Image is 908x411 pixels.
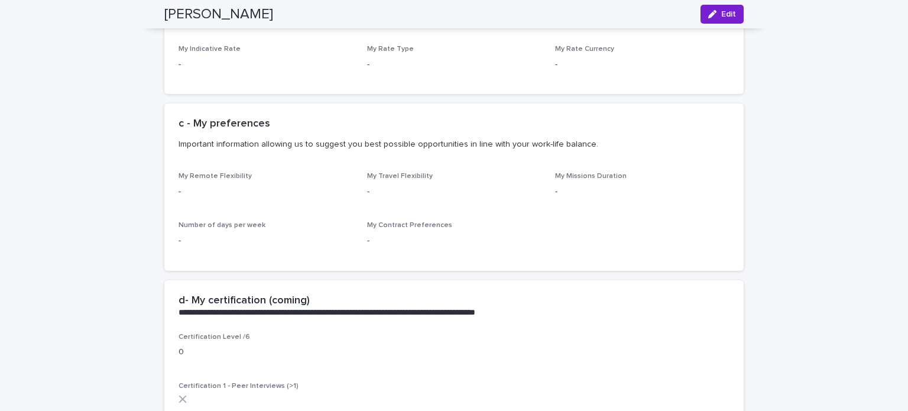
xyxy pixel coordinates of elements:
p: - [179,235,353,247]
p: - [555,59,729,71]
span: My Contract Preferences [367,222,452,229]
span: Edit [721,10,736,18]
span: Certification 1 - Peer Interviews (>1) [179,383,299,390]
p: - [555,186,729,198]
h2: c - My preferences [179,118,270,131]
h2: d- My certification (coming) [179,295,310,308]
span: My Rate Currency [555,46,614,53]
p: - [367,186,541,198]
p: Important information allowing us to suggest you best possible opportunities in line with your wo... [179,139,725,150]
span: Certification Level /6 [179,334,250,341]
button: Edit [701,5,744,24]
p: - [179,59,353,71]
p: 0 [179,346,729,358]
span: Number of days per week [179,222,265,229]
span: My Travel Flexibility [367,173,433,180]
p: - [179,186,353,198]
span: My Missions Duration [555,173,627,180]
p: - [367,235,541,247]
span: My Remote Flexibility [179,173,252,180]
span: My Indicative Rate [179,46,241,53]
p: - [367,59,541,71]
span: My Rate Type [367,46,414,53]
h2: [PERSON_NAME] [164,6,273,23]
